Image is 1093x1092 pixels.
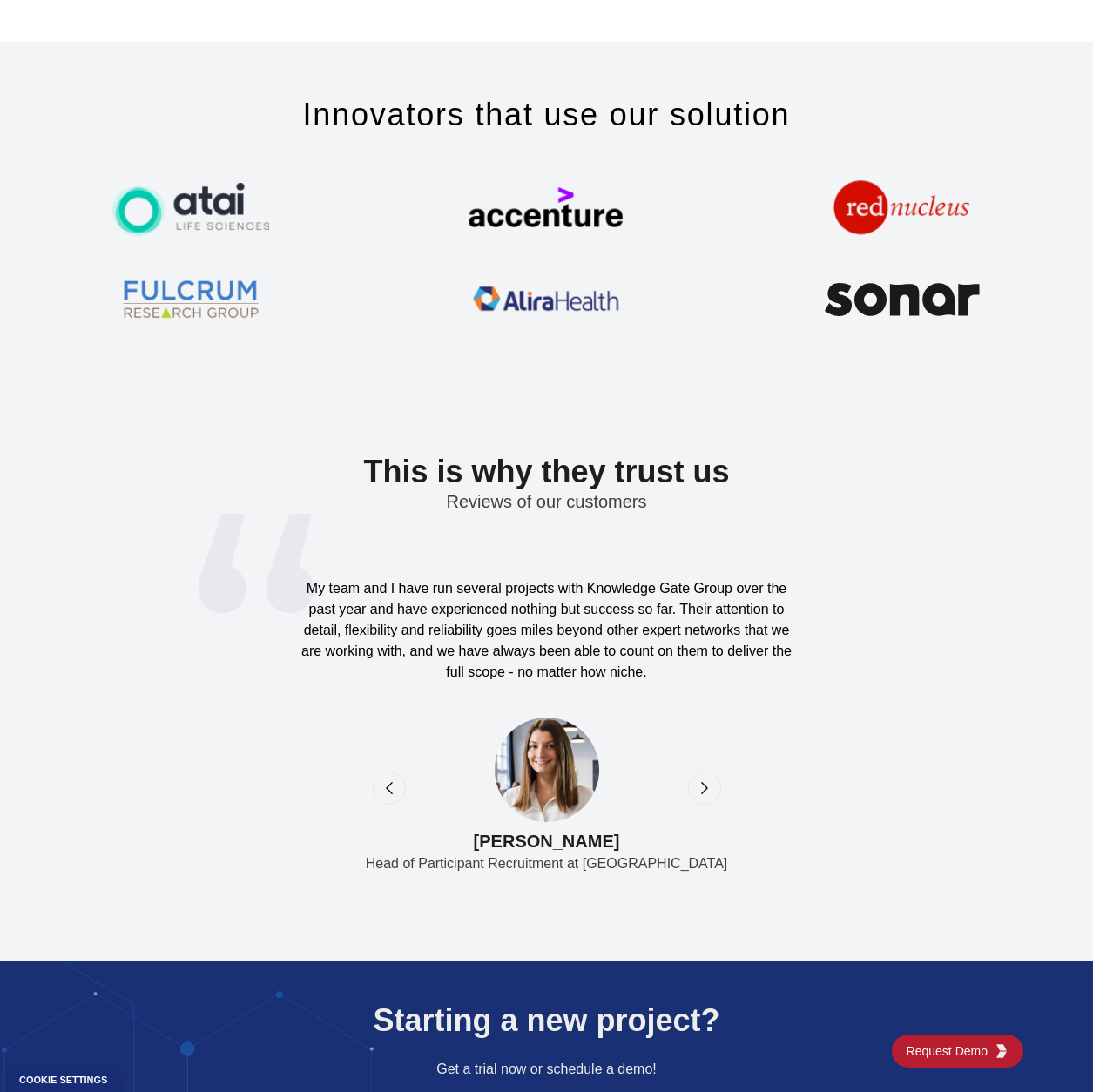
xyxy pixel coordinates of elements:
[824,260,981,339] img: sonar.svg
[19,1075,107,1085] div: Cookie settings
[495,718,599,822] img: Jasmine Allaby
[112,260,269,339] img: fulcrum.png
[468,172,624,250] img: accenture.png
[995,1044,1009,1058] img: KGG
[824,172,981,250] img: rednucleus.png
[112,172,269,250] img: atai.png
[294,578,800,683] div: My team and I have run several projects with Knowledge Gate Group over the past year and have exp...
[468,260,624,339] img: alire-health.png
[907,1042,995,1060] span: Request Demo
[373,772,406,805] button: previous
[688,772,721,805] button: next
[199,514,314,613] img: quotes
[436,1059,657,1080] p: Get a trial now or schedule a demo!
[892,1035,1023,1068] a: Request DemoKGG
[366,853,728,874] div: Head of Participant Recruitment at [GEOGRAPHIC_DATA]
[294,822,800,853] h2: [PERSON_NAME]
[1006,1008,1093,1092] iframe: Chat Widget
[14,98,1079,132] p: Innovators that use our solution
